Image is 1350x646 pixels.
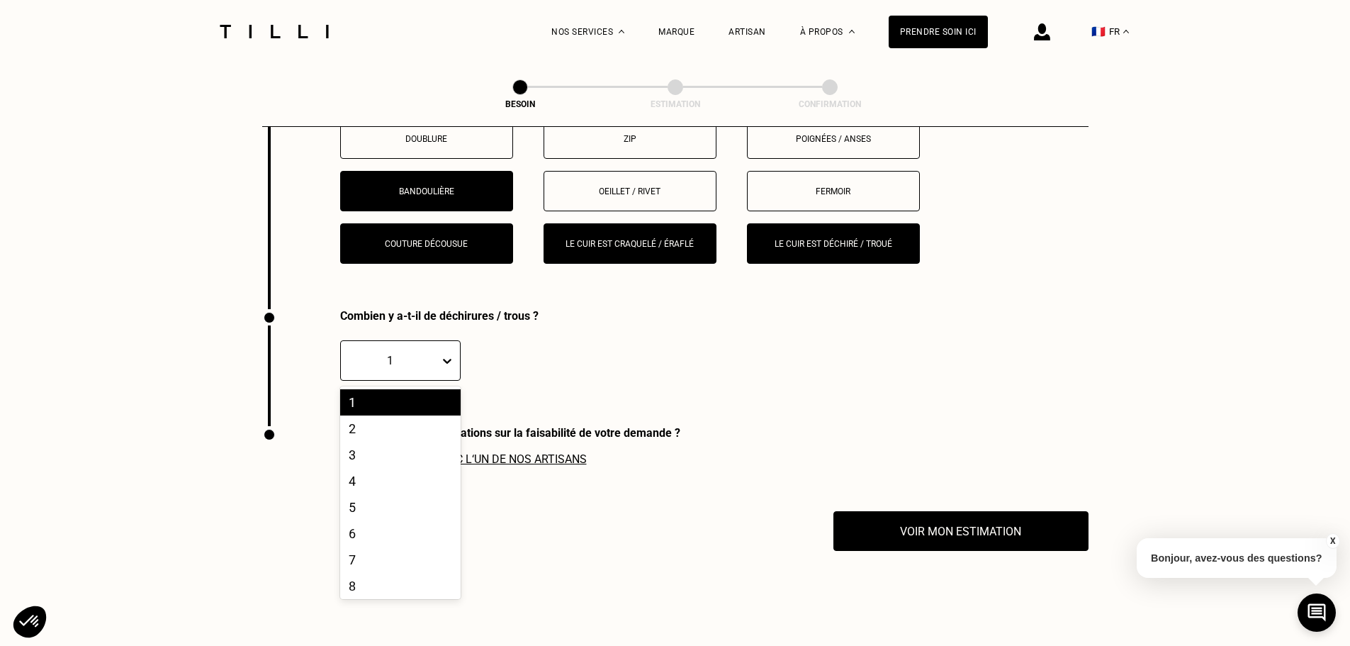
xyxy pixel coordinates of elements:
button: Le cuir est craquelé / éraflé [544,223,716,264]
span: 🗓️ [340,451,680,466]
div: 3 [340,442,461,468]
a: Prendre RDV avec l‘un de nos artisans [359,452,587,466]
a: Artisan [729,27,766,37]
button: Poignées / anses [747,118,920,159]
button: Couture décousue [340,223,513,264]
div: 5 [340,494,461,520]
a: Marque [658,27,694,37]
div: 4 [340,468,461,494]
div: 1 [340,389,461,416]
p: Zip [551,134,709,144]
a: Prendre soin ici [889,16,988,48]
p: Poignées / anses [755,134,912,144]
button: Bandoulière [340,171,513,211]
button: Voir mon estimation [833,511,1089,551]
div: Besoin de plus d‘informations sur la faisabilité de votre demande ? [340,426,680,440]
div: Besoin [449,99,591,109]
div: 8 [340,573,461,599]
p: Le cuir est déchiré / troué [755,239,912,249]
p: Fermoir [755,186,912,196]
span: 🇫🇷 [1091,25,1106,38]
p: Bonjour, avez-vous des questions? [1137,538,1337,578]
p: Doublure [348,134,505,144]
img: Logo du service de couturière Tilli [215,25,334,38]
p: Le cuir est craquelé / éraflé [551,239,709,249]
button: Oeillet / rivet [544,171,716,211]
img: Menu déroulant à propos [849,30,855,33]
img: menu déroulant [1123,30,1129,33]
button: Zip [544,118,716,159]
div: Combien y a-t-il de déchirures / trous ? [340,309,891,323]
button: Fermoir [747,171,920,211]
button: Doublure [340,118,513,159]
p: Couture décousue [348,239,505,249]
img: Menu déroulant [619,30,624,33]
img: icône connexion [1034,23,1050,40]
p: Oeillet / rivet [551,186,709,196]
div: Confirmation [759,99,901,109]
div: 7 [340,547,461,573]
div: 2 [340,416,461,442]
button: X [1325,533,1339,549]
div: Estimation [604,99,746,109]
div: 1 [348,354,432,367]
div: 6 [340,520,461,547]
button: Le cuir est déchiré / troué [747,223,920,264]
p: Bandoulière [348,186,505,196]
